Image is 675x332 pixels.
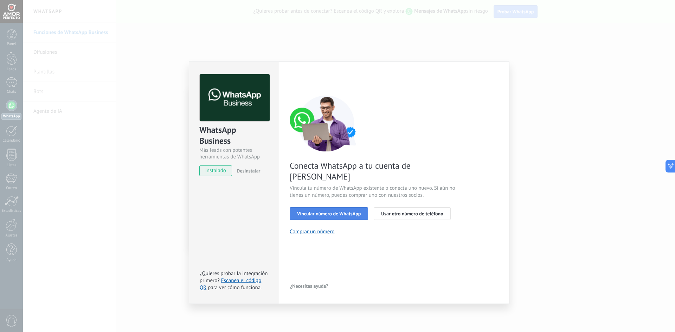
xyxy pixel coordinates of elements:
span: ¿Necesitas ayuda? [290,284,328,288]
span: Conecta WhatsApp a tu cuenta de [PERSON_NAME] [290,160,457,182]
button: Usar otro número de teléfono [374,207,450,220]
span: Vincula tu número de WhatsApp existente o conecta uno nuevo. Si aún no tienes un número, puedes c... [290,185,457,199]
span: para ver cómo funciona. [208,284,262,291]
div: Más leads con potentes herramientas de WhatsApp [199,147,269,160]
span: instalado [200,165,232,176]
img: connect number [290,95,364,151]
span: Desinstalar [237,168,260,174]
button: ¿Necesitas ayuda? [290,281,329,291]
span: Usar otro número de teléfono [381,211,443,216]
div: WhatsApp Business [199,124,269,147]
span: ¿Quieres probar la integración primero? [200,270,268,284]
button: Desinstalar [234,165,260,176]
img: logo_main.png [200,74,270,122]
button: Comprar un número [290,228,335,235]
button: Vincular número de WhatsApp [290,207,368,220]
span: Vincular número de WhatsApp [297,211,361,216]
a: Escanea el código QR [200,277,261,291]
